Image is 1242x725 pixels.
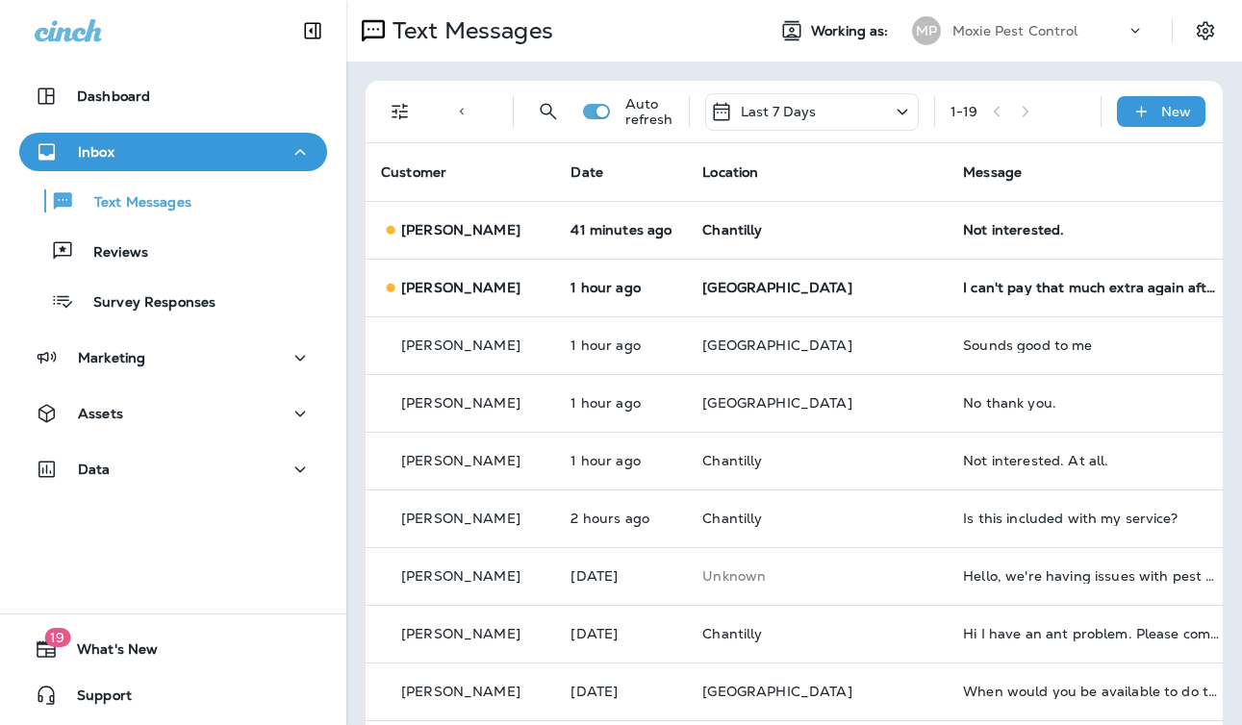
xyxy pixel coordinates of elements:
p: Aug 16, 2025 04:19 AM [570,684,672,699]
button: Marketing [19,338,327,377]
button: Support [19,676,327,714]
p: Aug 19, 2025 11:36 AM [570,395,672,411]
p: Dashboard [77,88,150,104]
button: Assets [19,394,327,433]
span: [GEOGRAPHIC_DATA] [702,683,851,700]
span: Chantilly [702,625,762,642]
button: Filters [381,92,419,131]
p: Aug 19, 2025 12:16 PM [570,280,672,295]
button: Collapse Sidebar [286,12,340,50]
p: New [1161,104,1191,119]
span: Location [702,163,758,181]
span: [GEOGRAPHIC_DATA] [702,394,851,412]
button: 19What's New [19,630,327,668]
div: No thank you. [963,395,1221,411]
p: [PERSON_NAME] [401,337,520,353]
span: Support [58,687,132,711]
button: Data [19,450,327,488]
button: Settings [1188,13,1223,48]
p: [PERSON_NAME] [401,280,520,295]
div: Not interested. [963,222,1221,237]
p: [PERSON_NAME] [401,626,520,641]
p: Text Messages [385,16,553,45]
p: Aug 17, 2025 09:16 PM [570,568,672,584]
button: Text Messages [19,181,327,221]
p: Survey Responses [74,294,215,312]
p: Reviews [74,244,148,262]
p: Aug 19, 2025 11:59 AM [570,337,672,353]
p: [PERSON_NAME] [401,511,520,526]
div: Is this included with my service? [963,511,1221,526]
p: Aug 19, 2025 12:49 PM [570,222,672,237]
div: I can't pay that much extra again after I did for the last two extra treatment events [963,280,1221,295]
p: Last 7 Days [741,104,817,119]
button: Survey Responses [19,281,327,321]
p: [PERSON_NAME] [401,222,520,237]
p: Data [78,462,111,477]
button: Inbox [19,133,327,171]
p: This customer does not have a last location and the phone number they messaged is not assigned to... [702,568,932,584]
span: Working as: [811,23,893,39]
span: [GEOGRAPHIC_DATA] [702,337,851,354]
p: [PERSON_NAME] [401,453,520,468]
span: Chantilly [702,221,762,238]
p: Inbox [78,144,114,160]
button: Dashboard [19,77,327,115]
p: [PERSON_NAME] [401,684,520,699]
p: Assets [78,406,123,421]
p: Auto refresh [625,96,673,127]
p: Aug 19, 2025 11:34 AM [570,453,672,468]
div: When would you be available to do this? [963,684,1221,699]
span: [GEOGRAPHIC_DATA] [702,279,851,296]
p: [PERSON_NAME] [401,395,520,411]
span: Chantilly [702,452,762,469]
div: Not interested. At all. [963,453,1221,468]
span: Date [570,163,603,181]
p: Marketing [78,350,145,365]
div: Hello, we're having issues with pest around our house and we need an as needed visit [963,568,1221,584]
div: 1 - 19 [951,104,978,119]
span: Message [963,163,1022,181]
p: Moxie Pest Control [952,23,1078,38]
button: Search Messages [529,92,568,131]
span: Customer [381,163,446,181]
div: Sounds good to me [963,337,1221,353]
button: Reviews [19,231,327,271]
p: Text Messages [75,194,191,212]
div: MP [912,16,941,45]
p: Aug 17, 2025 10:26 AM [570,626,672,641]
span: Chantilly [702,510,762,527]
p: [PERSON_NAME] [401,568,520,584]
p: Aug 19, 2025 10:46 AM [570,511,672,526]
span: 19 [44,628,70,647]
div: Hi I have an ant problem. Please come to spray. [963,626,1221,641]
span: What's New [58,641,158,664]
